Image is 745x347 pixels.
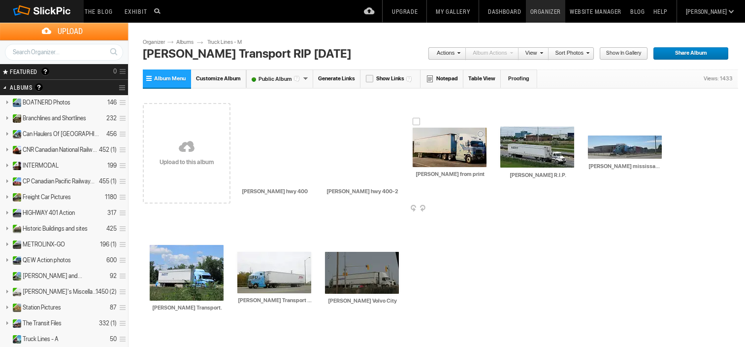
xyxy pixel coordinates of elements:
[23,177,95,185] span: CP Canadian Pacific Railway...
[8,162,22,170] ins: Public Album
[196,75,241,82] span: Customize Album
[8,335,22,344] ins: Public Album
[1,335,10,343] a: Expand
[23,304,61,312] span: Station Pictures
[23,130,99,138] span: Can Haulers Of Toronto
[23,146,99,154] span: CNR Canadian National Railway...
[549,47,589,60] a: Sort Photos
[518,47,543,60] a: View
[325,296,400,305] input: McKevitt Volvo City
[174,38,203,46] a: Albums
[653,47,722,60] span: Share Album
[23,99,70,106] span: BOATNERD Photos
[428,47,460,60] a: Actions
[154,75,186,82] span: Album Menu
[588,162,663,171] input: mckevitt mississauga
[463,69,501,88] a: Table View
[12,23,128,40] span: Upload
[500,171,575,180] input: McKevitt R.I.P.
[247,76,303,82] font: Public Album
[23,272,82,280] span: Queen Elizabeth Way and...
[23,193,71,201] span: Freight Car Pictures
[501,69,537,88] a: Proofing
[325,187,400,196] input: McKevitt hwy 400-2
[153,5,164,17] input: Search photos on SlickPic...
[500,127,574,168] img: McKevitt_R.I.P..webp
[23,335,59,343] span: Truck Lines - A
[10,80,93,95] h2: Albums
[413,170,487,179] input: McKevitt from print
[23,114,86,122] span: Branchlines and Shortlines
[8,146,22,154] ins: Public Album
[599,47,641,60] span: Show in Gallery
[599,47,648,60] a: Show in Gallery
[207,38,252,46] a: Truck Lines - M
[1,272,10,279] a: Expand
[421,69,463,88] a: Notepad
[8,193,22,202] ins: Public Album
[8,209,22,217] ins: Public Album
[325,110,399,184] img: pix.gif
[8,319,22,328] ins: Public Album
[150,303,225,312] input: McKevitt Transport.
[8,130,22,139] ins: Public Album
[8,114,22,123] ins: Public Album
[23,288,99,296] span: Rob's Miscellaneous Albums.
[23,162,59,170] span: INTERMODAL
[237,110,311,184] img: pix.gif
[8,177,22,186] ins: Public Album
[8,99,22,107] ins: Public Album
[23,319,62,327] span: The Transit Files
[237,187,312,196] input: McKevitt hwy 400
[466,47,513,60] a: Album Actions
[23,225,88,233] span: Historic Buildings and sites
[325,252,399,294] img: McKevitt_Volvo_City.webp
[23,241,65,248] span: METROLINX-GO
[5,44,123,61] input: Search Organizer...
[8,304,22,312] ins: Public Album
[8,288,22,296] ins: Public Album
[237,252,311,293] img: mckevitt-coe.webp
[23,256,71,264] span: QEW Action photos
[8,256,22,265] ins: Public Album
[150,245,224,301] img: august2016-401_mckevitt.webp
[8,241,22,249] ins: Public Album
[588,136,662,159] img: mckevitt_mississauga.webp
[413,128,486,167] img: McKevitt_from_print.webp
[237,296,312,305] input: Mckevitt Transport International COE
[7,68,37,75] span: FEATURED
[23,209,75,217] span: HIGHWAY 401 Action
[8,272,22,280] ins: Public Album
[8,225,22,233] ins: Public Album
[104,43,123,60] a: Search
[360,69,421,88] a: Show Links
[313,69,360,88] a: Generate Links
[699,70,738,88] div: Views: 1433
